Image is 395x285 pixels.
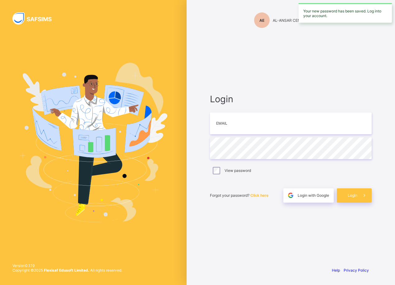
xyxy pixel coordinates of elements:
[298,193,329,198] span: Login with Google
[250,193,268,198] a: Click here
[273,18,372,23] span: AL-ANSAR CENTRE FOR COMPREHENSIVE EDUCATION
[225,168,251,173] label: View password
[259,18,264,23] span: AE
[332,268,340,273] a: Help
[348,193,357,198] span: Login
[12,263,122,268] span: Version 0.1.19
[210,94,372,104] span: Login
[12,268,122,273] span: Copyright © 2025 All rights reserved.
[344,268,369,273] a: Privacy Policy
[299,3,392,23] div: Your new password has been saved. Log into your account.
[19,63,167,222] img: Hero Image
[44,268,89,273] strong: Flexisaf Edusoft Limited.
[287,192,294,199] img: google.396cfc9801f0270233282035f929180a.svg
[210,193,268,198] span: Forgot your password?
[12,12,59,25] img: SAFSIMS Logo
